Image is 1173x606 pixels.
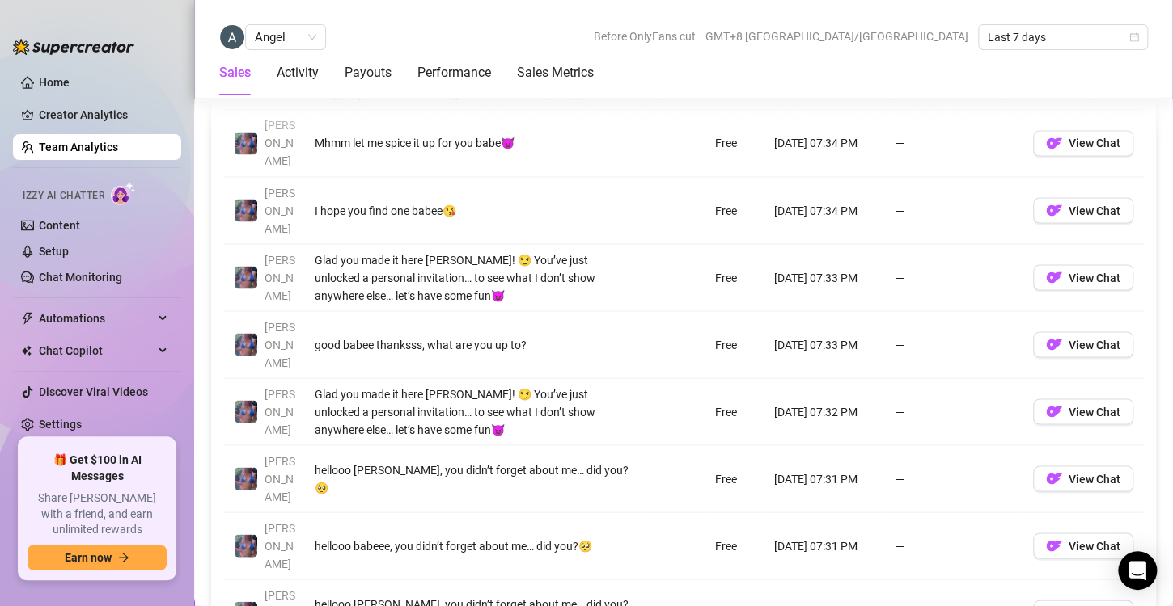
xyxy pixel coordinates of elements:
[265,320,295,368] span: [PERSON_NAME]
[764,244,886,311] td: [DATE] 07:33 PM
[705,311,764,378] td: Free
[1046,537,1062,553] img: OF
[315,385,631,438] div: Glad you made it here [PERSON_NAME]! 😏 You’ve just unlocked a personal invitation… to see what I ...
[705,177,764,244] td: Free
[705,445,764,512] td: Free
[705,378,764,445] td: Free
[21,345,32,356] img: Chat Copilot
[23,188,104,204] span: Izzy AI Chatter
[1129,32,1139,42] span: calendar
[235,266,257,288] img: Jaylie
[1046,336,1062,352] img: OF
[235,132,257,154] img: Jaylie
[315,250,631,304] div: Glad you made it here [PERSON_NAME]! 😏 You’ve just unlocked a personal invitation… to see what I ...
[235,333,257,356] img: Jaylie
[1046,202,1062,218] img: OF
[39,219,80,232] a: Content
[265,454,295,503] span: [PERSON_NAME]
[277,63,319,82] div: Activity
[1033,197,1133,223] button: OFView Chat
[1069,137,1120,149] span: View Chat
[39,102,168,128] a: Creator Analytics
[118,552,129,563] span: arrow-right
[988,25,1138,49] span: Last 7 days
[1033,264,1133,290] button: OFView Chat
[886,244,1023,311] td: —
[315,201,631,219] div: I hope you find one babee😘
[1069,338,1120,351] span: View Chat
[764,110,886,177] td: [DATE] 07:34 PM
[65,551,112,564] span: Earn now
[219,63,251,82] div: Sales
[1069,539,1120,552] span: View Chat
[1033,141,1133,154] a: OFView Chat
[705,24,968,48] span: GMT+8 [GEOGRAPHIC_DATA]/[GEOGRAPHIC_DATA]
[265,521,295,570] span: [PERSON_NAME]
[764,177,886,244] td: [DATE] 07:34 PM
[1033,532,1133,558] button: OFView Chat
[764,445,886,512] td: [DATE] 07:31 PM
[315,537,631,554] div: hellooo babeee, you didn’t forget about me… did you?🥺
[315,335,631,353] div: good babee thanksss, what are you up to?
[28,545,167,570] button: Earn nowarrow-right
[764,512,886,579] td: [DATE] 07:31 PM
[886,110,1023,177] td: —
[315,134,631,152] div: Mhmm let me spice it up for you babe😈
[417,63,491,82] div: Performance
[1033,476,1133,489] a: OFView Chat
[39,245,69,258] a: Setup
[39,385,148,398] a: Discover Viral Videos
[1033,275,1133,288] a: OFView Chat
[1046,470,1062,486] img: OF
[235,199,257,221] img: Jaylie
[1033,130,1133,156] button: OFView Chat
[705,512,764,579] td: Free
[39,418,82,431] a: Settings
[235,467,257,490] img: Jaylie
[1069,405,1120,418] span: View Chat
[39,305,154,331] span: Automations
[39,141,118,154] a: Team Analytics
[1033,331,1133,357] button: OFView Chat
[1033,465,1133,491] button: OFView Chat
[1069,472,1120,485] span: View Chat
[21,312,34,325] span: thunderbolt
[111,182,136,205] img: AI Chatter
[255,25,316,49] span: Angel
[265,119,295,167] span: [PERSON_NAME]
[1069,271,1120,284] span: View Chat
[886,445,1023,512] td: —
[265,253,295,301] span: [PERSON_NAME]
[345,63,392,82] div: Payouts
[886,311,1023,378] td: —
[1046,403,1062,419] img: OF
[265,186,295,234] span: [PERSON_NAME]
[235,534,257,557] img: Jaylie
[315,461,631,496] div: hellooo [PERSON_NAME], you didn’t forget about me… did you?🥺
[265,387,295,436] span: [PERSON_NAME]
[886,512,1023,579] td: —
[235,400,257,423] img: Jaylie
[764,378,886,445] td: [DATE] 07:32 PM
[1046,135,1062,151] img: OF
[1033,208,1133,221] a: OFView Chat
[13,39,134,55] img: logo-BBDzfeDw.svg
[1069,204,1120,217] span: View Chat
[764,311,886,378] td: [DATE] 07:33 PM
[28,490,167,538] span: Share [PERSON_NAME] with a friend, and earn unlimited rewards
[1046,269,1062,285] img: OF
[39,338,154,364] span: Chat Copilot
[1033,342,1133,355] a: OFView Chat
[705,110,764,177] td: Free
[1033,543,1133,556] a: OFView Chat
[886,378,1023,445] td: —
[886,177,1023,244] td: —
[517,63,594,82] div: Sales Metrics
[39,76,70,89] a: Home
[28,452,167,484] span: 🎁 Get $100 in AI Messages
[1118,551,1157,590] div: Open Intercom Messenger
[1033,409,1133,422] a: OFView Chat
[39,271,122,284] a: Chat Monitoring
[705,244,764,311] td: Free
[220,25,244,49] img: Angel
